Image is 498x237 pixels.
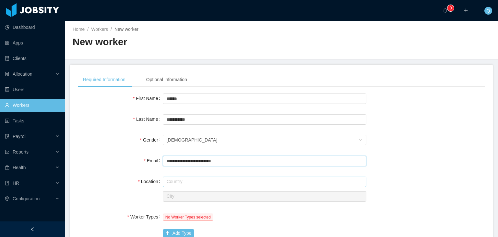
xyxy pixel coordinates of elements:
a: icon: appstoreApps [5,36,60,49]
i: icon: down [359,138,362,143]
label: Location [138,179,162,184]
a: icon: profileTasks [5,114,60,127]
input: Email [163,156,366,166]
span: HR [13,181,19,186]
label: First Name [133,96,163,101]
i: icon: setting [5,196,9,201]
span: Configuration [13,196,40,201]
i: icon: medicine-box [5,165,9,170]
label: Email [144,158,162,163]
a: icon: auditClients [5,52,60,65]
span: Payroll [13,134,27,139]
i: icon: line-chart [5,150,9,154]
a: icon: userWorkers [5,99,60,112]
span: Q [487,7,490,15]
span: No Worker Types selected [163,214,213,221]
label: Last Name [133,117,163,122]
input: Last Name [163,114,366,125]
div: Optional Information [141,72,192,87]
sup: 0 [447,5,454,11]
i: icon: file-protect [5,134,9,139]
span: / [111,27,112,32]
i: icon: book [5,181,9,185]
a: icon: pie-chartDashboard [5,21,60,34]
i: icon: solution [5,72,9,76]
i: icon: bell [443,8,447,13]
span: New worker [114,27,138,32]
div: Required Information [78,72,131,87]
a: Workers [91,27,108,32]
h2: New worker [73,35,281,49]
label: Gender [140,137,163,143]
button: icon: plusAdd Type [163,229,194,237]
span: Reports [13,149,29,155]
span: Health [13,165,26,170]
i: icon: plus [464,8,468,13]
label: Worker Types [127,214,162,219]
span: / [87,27,89,32]
span: Allocation [13,71,32,77]
div: Female [167,135,218,145]
input: First Name [163,94,366,104]
a: icon: robotUsers [5,83,60,96]
a: Home [73,27,85,32]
